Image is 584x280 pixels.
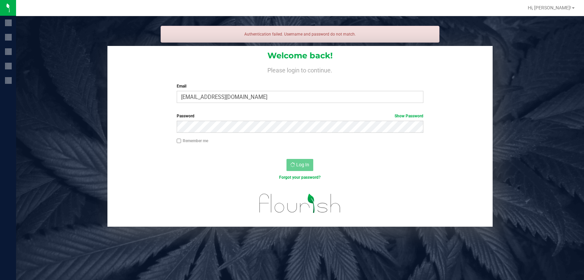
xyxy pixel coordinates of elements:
div: Authentication failed. Username and password do not match. [161,26,440,43]
span: Log In [296,162,309,167]
span: Hi, [PERSON_NAME]! [528,5,571,10]
label: Email [177,83,424,89]
a: Show Password [395,114,423,118]
button: Log In [286,159,313,171]
h4: Please login to continue. [107,66,493,74]
img: flourish_logo.svg [252,188,348,219]
input: Remember me [177,138,181,143]
a: Forgot your password? [279,175,321,180]
label: Remember me [177,138,208,144]
h1: Welcome back! [107,51,493,60]
span: Password [177,114,194,118]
